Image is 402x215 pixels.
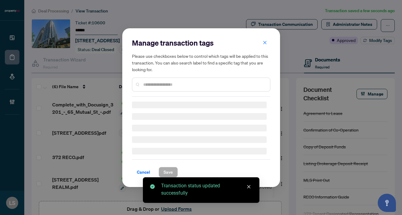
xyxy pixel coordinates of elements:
[132,53,270,73] h5: Please use checkboxes below to control which tags will be applied to this transaction. You can al...
[263,40,267,44] span: close
[150,184,155,189] span: check-circle
[378,194,396,212] button: Open asap
[132,38,270,48] h2: Manage transaction tags
[137,167,150,177] span: Cancel
[245,183,252,190] a: Close
[247,185,251,189] span: close
[161,182,252,197] div: Transaction status updated successfully
[132,167,155,177] button: Cancel
[159,167,178,177] button: Save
